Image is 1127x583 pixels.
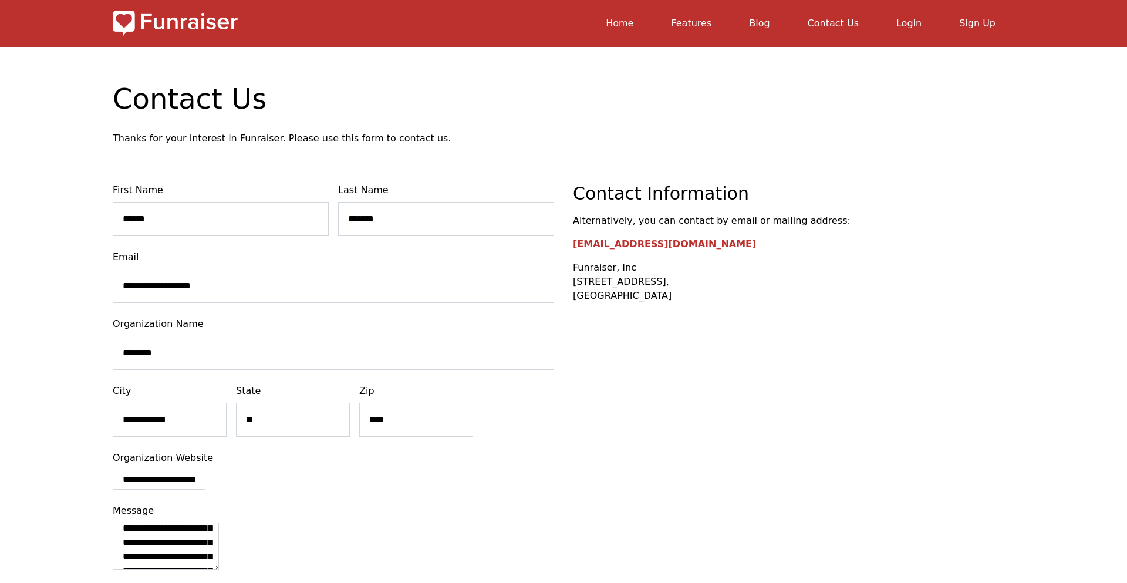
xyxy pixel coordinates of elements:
[359,384,473,398] label: Zip
[896,18,922,29] a: Login
[113,85,1014,113] h1: Contact Us
[247,9,1014,38] nav: main
[338,183,554,197] label: Last Name
[573,262,636,273] strong: Funraiser, Inc
[113,451,554,465] label: Organization Website
[573,261,1014,303] p: [STREET_ADDRESS], [GEOGRAPHIC_DATA]
[113,250,554,264] label: Email
[606,18,633,29] a: Home
[573,183,1014,204] h2: Contact Information
[573,238,756,250] a: [EMAIL_ADDRESS][DOMAIN_NAME]
[113,132,1014,146] p: Thanks for your interest in Funraiser. Please use this form to contact us.
[236,384,350,398] label: State
[113,384,227,398] label: City
[573,214,1014,228] p: Alternatively, you can contact by email or mailing address:
[113,504,554,518] label: Message
[113,9,238,38] img: Logo
[749,18,770,29] a: Blog
[113,317,554,331] label: Organization Name
[671,18,711,29] a: Features
[959,18,996,29] a: Sign Up
[113,183,329,197] label: First Name
[808,18,859,29] a: Contact Us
